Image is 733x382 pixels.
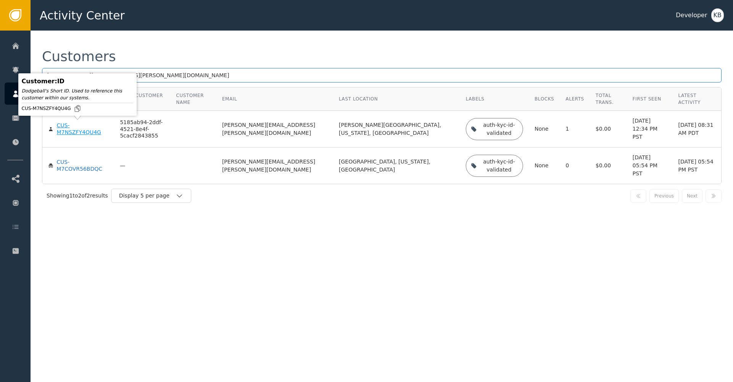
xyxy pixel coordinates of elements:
[676,11,707,20] div: Developer
[590,111,627,147] td: $0.00
[590,147,627,184] td: $0.00
[42,68,722,83] input: Search by name, email, or ID
[47,192,108,200] div: Showing 1 to 2 of 2 results
[596,92,621,106] div: Total Trans.
[22,77,133,86] div: Customer : ID
[57,122,108,136] div: CUS-M7NSZFY4QU4G
[678,92,716,106] div: Latest Activity
[333,147,460,184] td: [GEOGRAPHIC_DATA], [US_STATE], [GEOGRAPHIC_DATA]
[534,162,554,170] div: None
[560,147,590,184] td: 0
[57,159,108,172] div: CUS-M7COVR56BDQC
[111,189,191,203] button: Display 5 per page
[22,87,133,101] div: Dodgeball's Short ID. Used to reference this customer within our systems.
[627,111,673,147] td: [DATE] 12:34 PM PST
[22,105,133,112] div: CUS-M7NSZFY4QU4G
[339,95,454,102] div: Last Location
[633,95,667,102] div: First Seen
[480,158,518,174] div: auth-kyc-id-validated
[119,192,176,200] div: Display 5 per page
[40,7,125,24] span: Activity Center
[711,8,724,22] button: KB
[560,111,590,147] td: 1
[673,111,722,147] td: [DATE] 08:31 AM PDT
[566,95,584,102] div: Alerts
[222,95,328,102] div: Email
[216,147,333,184] td: [PERSON_NAME][EMAIL_ADDRESS][PERSON_NAME][DOMAIN_NAME]
[673,147,722,184] td: [DATE] 05:54 PM PST
[534,95,554,102] div: Blocks
[466,95,523,102] div: Labels
[216,111,333,147] td: [PERSON_NAME][EMAIL_ADDRESS][PERSON_NAME][DOMAIN_NAME]
[120,162,125,169] div: —
[627,147,673,184] td: [DATE] 05:54 PM PST
[534,125,554,133] div: None
[120,92,165,106] div: Your Customer ID
[480,121,518,137] div: auth-kyc-id-validated
[42,50,116,63] div: Customers
[120,119,165,139] div: 5185ab94-2ddf-4521-8e4f-5cacf2843855
[333,111,460,147] td: [PERSON_NAME][GEOGRAPHIC_DATA], [US_STATE], [GEOGRAPHIC_DATA]
[176,92,210,106] div: Customer Name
